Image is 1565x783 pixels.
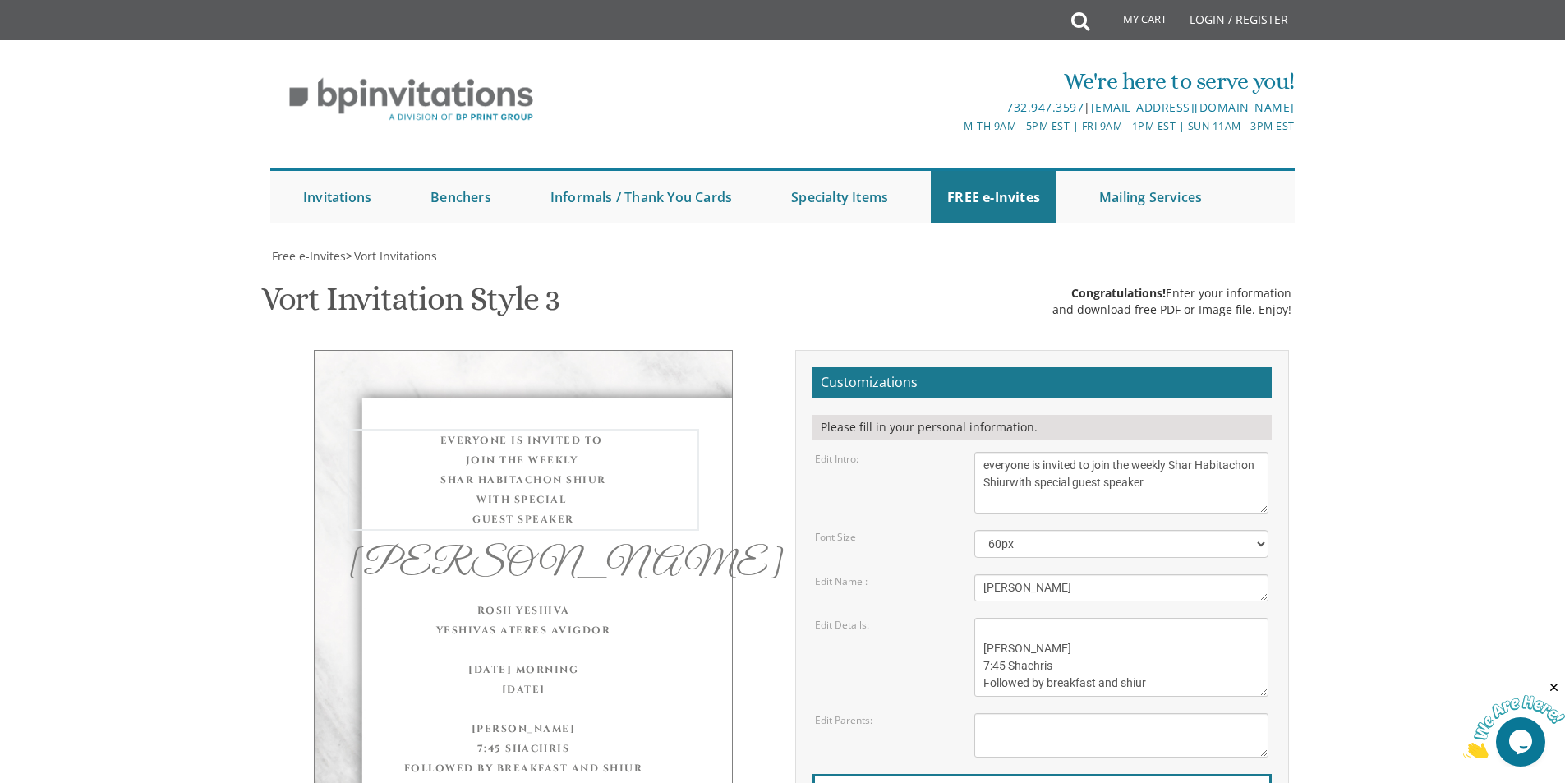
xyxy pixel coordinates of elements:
[815,574,868,588] label: Edit Name :
[287,171,388,223] a: Invitations
[931,171,1056,223] a: FREE e-Invites
[974,713,1268,758] textarea: [PERSON_NAME] and [PERSON_NAME] [PERSON_NAME] and [PERSON_NAME]
[261,281,559,329] h1: Vort Invitation Style 3
[613,65,1295,98] div: We're here to serve you!
[1091,99,1295,115] a: [EMAIL_ADDRESS][DOMAIN_NAME]
[815,452,858,466] label: Edit Intro:
[354,248,437,264] span: Vort Invitations
[974,574,1268,601] textarea: Eliezer & Baila
[812,367,1272,398] h2: Customizations
[1006,99,1084,115] a: 732.947.3597
[815,618,869,632] label: Edit Details:
[348,601,699,778] div: Rosh Yeshiva Yeshivas Ateres Avigdor [DATE] Morning [DATE] [PERSON_NAME] 7:45 Shachris Followed b...
[974,452,1268,514] textarea: With gratitude to Hashem We would like to invite you to The vort of our dear children
[1071,285,1166,301] span: Congratulations!
[346,248,437,264] span: >
[352,248,437,264] a: Vort Invitations
[974,618,1268,697] textarea: [DATE] Seven-Thirty PM The [GEOGRAPHIC_DATA][STREET_ADDRESS][GEOGRAPHIC_DATA][GEOGRAPHIC_DATA]
[1052,302,1291,318] div: and download free PDF or Image file. Enjoy!
[348,547,699,584] div: [PERSON_NAME]
[272,248,346,264] span: Free e-Invites
[775,171,904,223] a: Specialty Items
[348,429,699,531] div: everyone is invited to join the weekly Shar Habitachon Shiur with special guest speaker
[812,415,1272,440] div: Please fill in your personal information.
[1052,285,1291,302] div: Enter your information
[1083,171,1218,223] a: Mailing Services
[270,66,552,134] img: BP Invitation Loft
[613,98,1295,117] div: |
[414,171,508,223] a: Benchers
[815,530,856,544] label: Font Size
[1463,680,1565,758] iframe: chat widget
[815,713,872,727] label: Edit Parents:
[534,171,748,223] a: Informals / Thank You Cards
[613,117,1295,135] div: M-Th 9am - 5pm EST | Fri 9am - 1pm EST | Sun 11am - 3pm EST
[270,248,346,264] a: Free e-Invites
[1088,2,1178,43] a: My Cart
